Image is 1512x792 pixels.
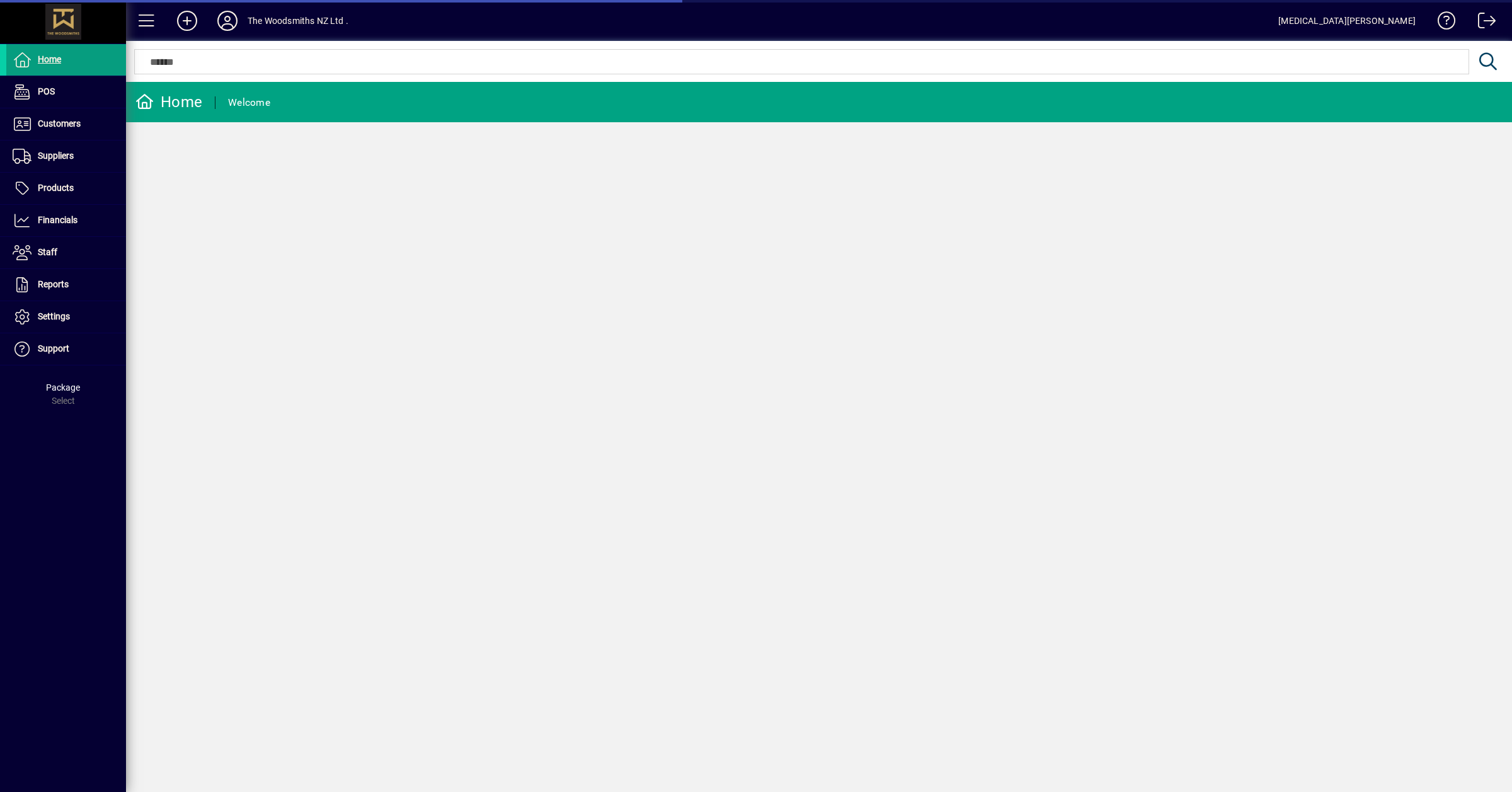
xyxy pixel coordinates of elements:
[6,205,126,236] a: Financials
[1428,3,1456,43] a: Knowledge Base
[38,279,69,289] span: Reports
[167,9,207,32] button: Add
[228,93,270,113] div: Welcome
[38,118,81,129] span: Customers
[6,301,126,333] a: Settings
[6,141,126,172] a: Suppliers
[6,173,126,204] a: Products
[38,54,61,64] span: Home
[38,215,77,225] span: Financials
[248,11,348,31] div: The Woodsmiths NZ Ltd .
[6,237,126,268] a: Staff
[46,382,80,393] span: Package
[38,151,74,161] span: Suppliers
[6,269,126,301] a: Reports
[1278,11,1416,31] div: [MEDICAL_DATA][PERSON_NAME]
[6,108,126,140] a: Customers
[38,343,69,353] span: Support
[6,333,126,365] a: Support
[207,9,248,32] button: Profile
[1469,3,1496,43] a: Logout
[135,92,202,112] div: Home
[38,311,70,321] span: Settings
[38,86,55,96] span: POS
[38,183,74,193] span: Products
[6,76,126,108] a: POS
[38,247,57,257] span: Staff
